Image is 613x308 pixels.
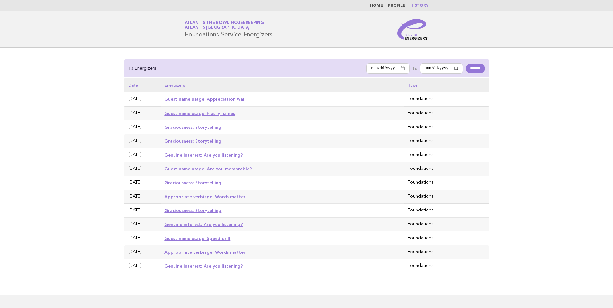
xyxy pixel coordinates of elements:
a: Graciousness: Storytelling [164,139,221,144]
td: [DATE] [124,190,161,203]
a: Profile [388,4,405,8]
a: Genuine interest: Are you listening? [164,222,243,227]
td: [DATE] [124,218,161,231]
td: Foundations [404,218,489,231]
th: Date [124,78,161,92]
td: [DATE] [124,148,161,162]
a: Home [370,4,383,8]
a: Graciousness: Storytelling [164,180,221,185]
a: Appropriate verbiage: Words matter [164,250,246,255]
a: Graciousness: Storytelling [164,208,221,213]
td: Foundations [404,106,489,120]
td: Foundations [404,190,489,203]
a: Guest name usage: Flashy names [164,111,235,116]
h1: Foundations Service Energizers [185,21,273,38]
td: Foundations [404,162,489,176]
td: [DATE] [124,106,161,120]
a: History [410,4,428,8]
th: Energizers [161,78,404,92]
td: Foundations [404,259,489,273]
td: [DATE] [124,120,161,134]
img: Service Energizers [397,19,428,40]
a: Guest name usage: Speed drill [164,236,230,241]
a: Atlantis the Royal HousekeepingAtlantis [GEOGRAPHIC_DATA] [185,21,264,30]
th: Type [404,78,489,92]
a: Guest name usage: Appreciation wall [164,97,246,102]
td: Foundations [404,134,489,148]
td: [DATE] [124,259,161,273]
td: Foundations [404,92,489,106]
a: Genuine interest: Are you listening? [164,263,243,269]
td: Foundations [404,148,489,162]
p: 13 Energizers [128,66,156,71]
td: [DATE] [124,245,161,259]
a: Graciousness: Storytelling [164,125,221,130]
td: [DATE] [124,176,161,190]
td: Foundations [404,245,489,259]
td: Foundations [404,231,489,245]
td: [DATE] [124,204,161,218]
a: Guest name usage: Are you memorable? [164,166,252,171]
td: [DATE] [124,231,161,245]
td: Foundations [404,176,489,190]
a: Appropriate verbiage: Words matter [164,194,246,199]
label: to [412,66,417,71]
span: Atlantis [GEOGRAPHIC_DATA] [185,26,250,30]
td: [DATE] [124,92,161,106]
td: Foundations [404,204,489,218]
td: Foundations [404,120,489,134]
a: Genuine interest: Are you listening? [164,152,243,158]
td: [DATE] [124,134,161,148]
td: [DATE] [124,162,161,176]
